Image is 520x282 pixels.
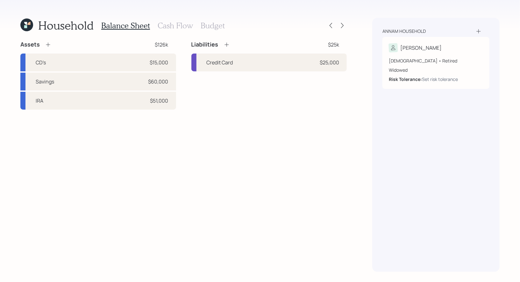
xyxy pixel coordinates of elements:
[36,78,54,85] div: Savings
[155,41,168,48] div: $126k
[38,18,94,32] h1: Household
[422,76,458,83] div: Set risk tolerance
[20,41,40,48] h4: Assets
[400,44,442,52] div: [PERSON_NAME]
[150,59,168,66] div: $15,000
[36,97,43,105] div: IRA
[101,21,150,30] h3: Balance Sheet
[148,78,168,85] div: $60,000
[389,57,483,64] div: [DEMOGRAPHIC_DATA] • Retired
[389,76,422,82] b: Risk Tolerance:
[382,28,426,34] div: Annam household
[389,67,483,73] div: Widowed
[207,59,233,66] div: Credit Card
[328,41,339,48] div: $25k
[36,59,46,66] div: CD's
[191,41,218,48] h4: Liabilities
[150,97,168,105] div: $51,000
[320,59,339,66] div: $25,000
[201,21,225,30] h3: Budget
[158,21,193,30] h3: Cash Flow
